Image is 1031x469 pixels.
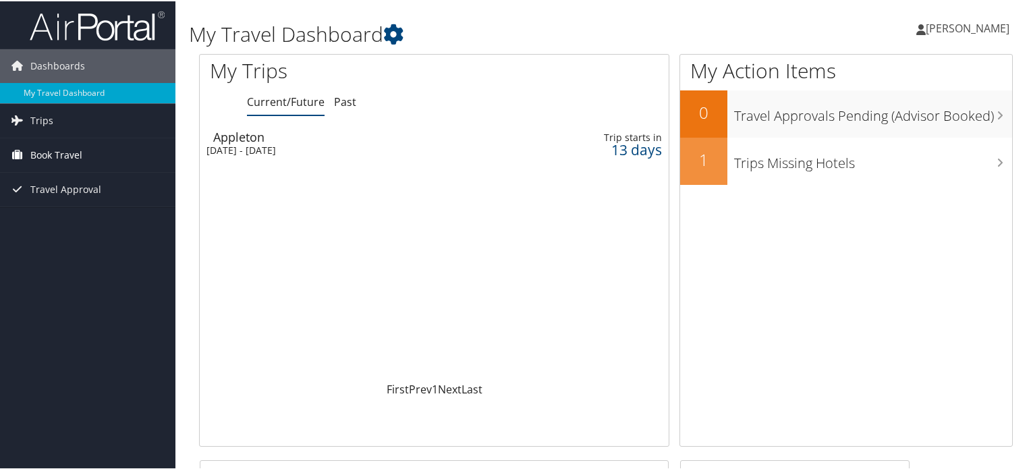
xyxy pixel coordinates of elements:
h2: 1 [680,147,727,170]
h3: Travel Approvals Pending (Advisor Booked) [734,99,1012,124]
div: Trip starts in [559,130,662,142]
img: airportal-logo.png [30,9,165,40]
h3: Trips Missing Hotels [734,146,1012,171]
a: Next [438,381,462,395]
span: Book Travel [30,137,82,171]
h1: My Travel Dashboard [189,19,745,47]
span: [PERSON_NAME] [926,20,1009,34]
a: Last [462,381,482,395]
a: 0Travel Approvals Pending (Advisor Booked) [680,89,1012,136]
h1: My Action Items [680,55,1012,84]
div: 13 days [559,142,662,155]
div: Appleton [213,130,510,142]
span: Travel Approval [30,171,101,205]
h1: My Trips [210,55,464,84]
h2: 0 [680,100,727,123]
a: 1Trips Missing Hotels [680,136,1012,184]
a: Past [334,93,356,108]
div: [DATE] - [DATE] [206,143,503,155]
span: Trips [30,103,53,136]
a: 1 [432,381,438,395]
a: [PERSON_NAME] [916,7,1023,47]
a: First [387,381,409,395]
a: Prev [409,381,432,395]
a: Current/Future [247,93,325,108]
span: Dashboards [30,48,85,82]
